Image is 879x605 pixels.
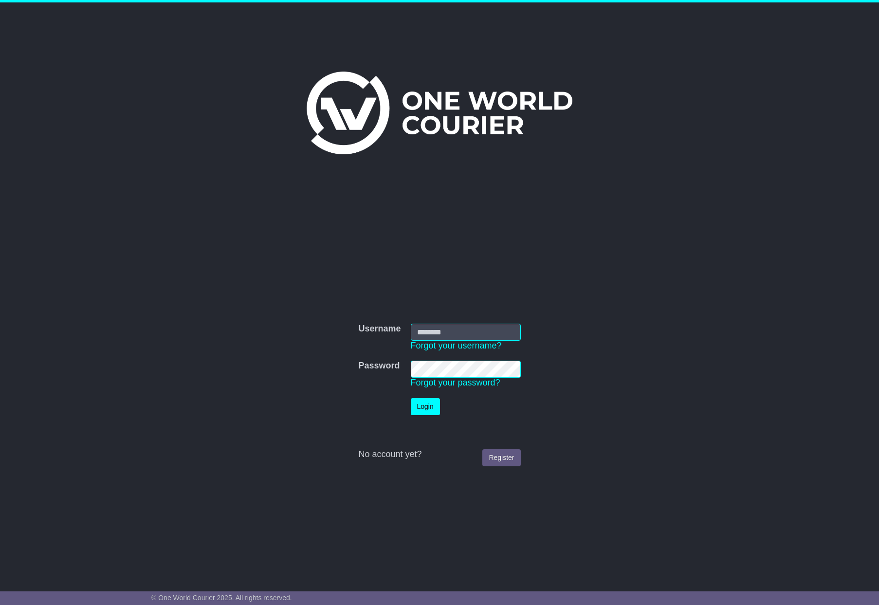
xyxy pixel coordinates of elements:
a: Forgot your username? [411,341,502,350]
a: Register [482,449,520,466]
label: Username [358,324,401,334]
a: Forgot your password? [411,378,500,387]
button: Login [411,398,440,415]
label: Password [358,361,400,371]
span: © One World Courier 2025. All rights reserved. [151,594,292,602]
div: No account yet? [358,449,520,460]
img: One World [307,72,572,154]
